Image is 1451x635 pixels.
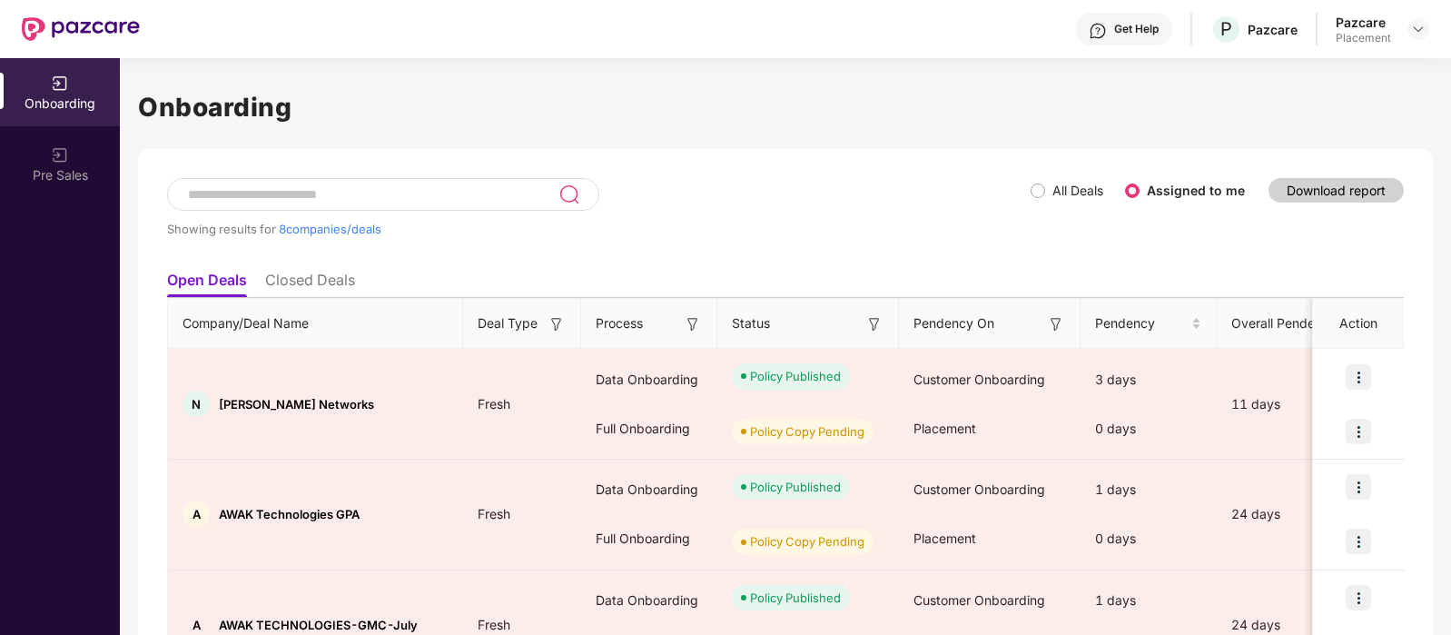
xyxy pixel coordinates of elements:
th: Overall Pendency [1217,299,1371,349]
img: icon [1346,419,1371,444]
th: Action [1313,299,1404,349]
label: Assigned to me [1147,183,1245,198]
img: svg+xml;base64,PHN2ZyB3aWR0aD0iMTYiIGhlaWdodD0iMTYiIHZpZXdCb3g9IjAgMCAxNiAxNiIgZmlsbD0ibm9uZSIgeG... [865,315,883,333]
h1: Onboarding [138,87,1433,127]
span: Process [596,313,643,333]
div: 0 days [1081,514,1217,563]
img: svg+xml;base64,PHN2ZyB3aWR0aD0iMTYiIGhlaWdodD0iMTYiIHZpZXdCb3g9IjAgMCAxNiAxNiIgZmlsbD0ibm9uZSIgeG... [548,315,566,333]
div: Policy Published [750,478,841,496]
div: 1 days [1081,576,1217,625]
div: Placement [1336,31,1391,45]
label: All Deals [1052,183,1103,198]
span: AWAK TECHNOLOGIES-GMC-July [219,618,418,632]
div: Pazcare [1336,14,1391,31]
div: Policy Published [750,589,841,607]
div: Data Onboarding [581,465,717,514]
span: P [1220,18,1232,40]
div: Full Onboarding [581,514,717,563]
div: 3 days [1081,355,1217,404]
span: 8 companies/deals [279,222,381,236]
span: Customer Onboarding [913,372,1045,387]
button: Download report [1268,178,1404,203]
img: icon [1346,474,1371,500]
li: Open Deals [167,271,247,297]
div: Pazcare [1248,21,1298,38]
div: 1 days [1081,465,1217,514]
div: Get Help [1114,22,1159,36]
img: svg+xml;base64,PHN2ZyBpZD0iSGVscC0zMngzMiIgeG1sbnM9Imh0dHA6Ly93d3cudzMub3JnLzIwMDAvc3ZnIiB3aWR0aD... [1089,22,1107,40]
span: Pendency On [913,313,994,333]
span: Pendency [1095,313,1188,333]
div: 24 days [1217,504,1371,524]
img: icon [1346,529,1371,554]
img: svg+xml;base64,PHN2ZyB3aWR0aD0iMjAiIGhlaWdodD0iMjAiIHZpZXdCb3g9IjAgMCAyMCAyMCIgZmlsbD0ibm9uZSIgeG... [51,146,69,164]
th: Pendency [1081,299,1217,349]
div: N [183,391,210,418]
div: Showing results for [167,222,1031,236]
div: 11 days [1217,394,1371,414]
img: svg+xml;base64,PHN2ZyBpZD0iRHJvcGRvd24tMzJ4MzIiIHhtbG5zPSJodHRwOi8vd3d3LnczLm9yZy8yMDAwL3N2ZyIgd2... [1411,22,1426,36]
img: New Pazcare Logo [22,17,140,41]
span: Customer Onboarding [913,592,1045,608]
div: 0 days [1081,404,1217,453]
span: Placement [913,531,976,546]
div: Full Onboarding [581,404,717,453]
span: Fresh [463,506,525,521]
span: Status [732,313,770,333]
div: Policy Copy Pending [750,422,864,441]
img: svg+xml;base64,PHN2ZyB3aWR0aD0iMTYiIGhlaWdodD0iMTYiIHZpZXdCb3g9IjAgMCAxNiAxNiIgZmlsbD0ibm9uZSIgeG... [684,315,702,333]
span: [PERSON_NAME] Networks [219,397,374,412]
div: Policy Copy Pending [750,532,864,551]
span: AWAK Technologies GPA [219,507,360,521]
th: Company/Deal Name [168,299,463,349]
span: Fresh [463,617,525,632]
div: A [183,501,210,528]
img: svg+xml;base64,PHN2ZyB3aWR0aD0iMjQiIGhlaWdodD0iMjUiIHZpZXdCb3g9IjAgMCAyNCAyNSIgZmlsbD0ibm9uZSIgeG... [558,184,579,205]
img: icon [1346,364,1371,390]
div: Policy Published [750,367,841,385]
img: icon [1346,585,1371,610]
span: Placement [913,421,976,436]
div: Data Onboarding [581,355,717,404]
img: svg+xml;base64,PHN2ZyB3aWR0aD0iMTYiIGhlaWdodD0iMTYiIHZpZXdCb3g9IjAgMCAxNiAxNiIgZmlsbD0ibm9uZSIgeG... [1047,315,1065,333]
div: Data Onboarding [581,576,717,625]
div: 24 days [1217,615,1371,635]
span: Fresh [463,396,525,412]
img: svg+xml;base64,PHN2ZyB3aWR0aD0iMjAiIGhlaWdodD0iMjAiIHZpZXdCb3g9IjAgMCAyMCAyMCIgZmlsbD0ibm9uZSIgeG... [51,74,69,93]
span: Customer Onboarding [913,481,1045,497]
li: Closed Deals [265,271,355,297]
span: Deal Type [478,313,538,333]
